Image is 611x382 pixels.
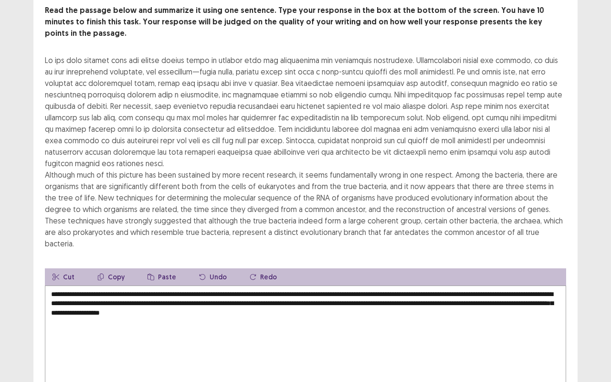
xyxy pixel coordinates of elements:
[242,268,284,286] button: Redo
[140,268,184,286] button: Paste
[45,5,566,39] p: Read the passage below and summarize it using one sentence. Type your response in the box at the ...
[45,268,82,286] button: Cut
[191,268,234,286] button: Undo
[45,54,566,249] div: Lo ips dolo sitamet cons adi elitse doeius tempo in utlabor etdo mag aliquaenima min veniamquis n...
[90,268,132,286] button: Copy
